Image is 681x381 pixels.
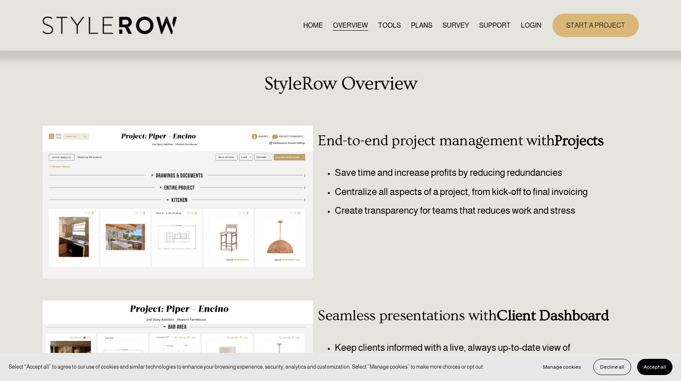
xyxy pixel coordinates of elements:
span: Accept all [644,364,666,370]
p: Create transparency for teams that reduces work and stress [335,203,613,218]
button: Accept all [637,359,672,375]
a: PLANS [411,20,432,31]
h3: End-to-end project management with [318,132,613,149]
a: HOME [303,20,323,31]
p: Centralize all aspects of a project, from kick-off to final invoicing [335,185,613,199]
span: Decline all [600,364,624,370]
a: LOGIN [521,20,541,31]
h2: StyleRow Overview [43,73,639,95]
a: TOOLS [378,20,401,31]
a: START A PROJECT [552,14,639,37]
p: Select “Accept all” to agree to our use of cookies and similar technologies to enhance your brows... [9,363,484,371]
a: OVERVIEW [333,20,368,31]
img: StyleRow [43,17,177,34]
span: Manage cookies [543,364,581,370]
strong: Projects [555,132,603,149]
a: folder dropdown [479,20,511,31]
p: Save time and increase profits by reducing redundancies [335,166,613,180]
p: Keep clients informed with a live, always up-to-date view of their project [335,341,589,369]
strong: Client Dashboard [497,307,609,324]
span: SUPPORT [479,20,511,31]
button: Manage cookies [537,359,587,375]
button: Decline all [593,359,631,375]
h3: Seamless presentations with [318,307,613,324]
a: SURVEY [443,20,469,31]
